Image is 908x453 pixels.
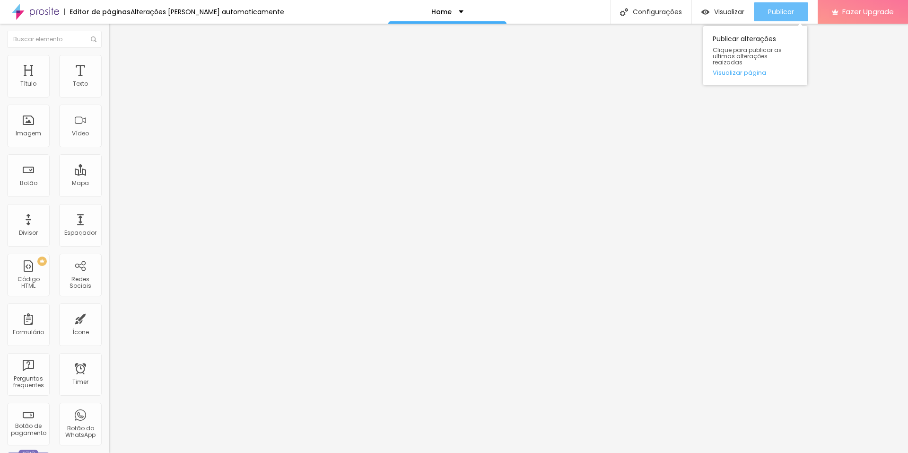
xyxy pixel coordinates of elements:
[768,8,794,16] span: Publicar
[72,379,88,385] div: Timer
[9,276,47,290] div: Código HTML
[131,9,284,15] div: Alterações [PERSON_NAME] automaticamente
[20,180,37,187] div: Botão
[713,47,798,66] span: Clique para publicar as ultimas alterações reaizadas
[754,2,808,21] button: Publicar
[431,9,452,15] p: Home
[7,31,102,48] input: Buscar elemento
[20,80,36,87] div: Título
[842,8,894,16] span: Fazer Upgrade
[9,423,47,436] div: Botão de pagamento
[16,130,41,137] div: Imagem
[72,329,89,336] div: Ícone
[73,80,88,87] div: Texto
[692,2,754,21] button: Visualizar
[61,425,99,439] div: Botão do WhatsApp
[64,230,96,236] div: Espaçador
[9,375,47,389] div: Perguntas frequentes
[703,26,807,85] div: Publicar alterações
[13,329,44,336] div: Formulário
[72,180,89,187] div: Mapa
[19,230,38,236] div: Divisor
[713,70,798,76] a: Visualizar página
[91,36,96,42] img: Icone
[64,9,131,15] div: Editor de páginas
[61,276,99,290] div: Redes Sociais
[714,8,744,16] span: Visualizar
[109,24,908,453] iframe: Editor
[620,8,628,16] img: Icone
[72,130,89,137] div: Vídeo
[701,8,709,16] img: view-1.svg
